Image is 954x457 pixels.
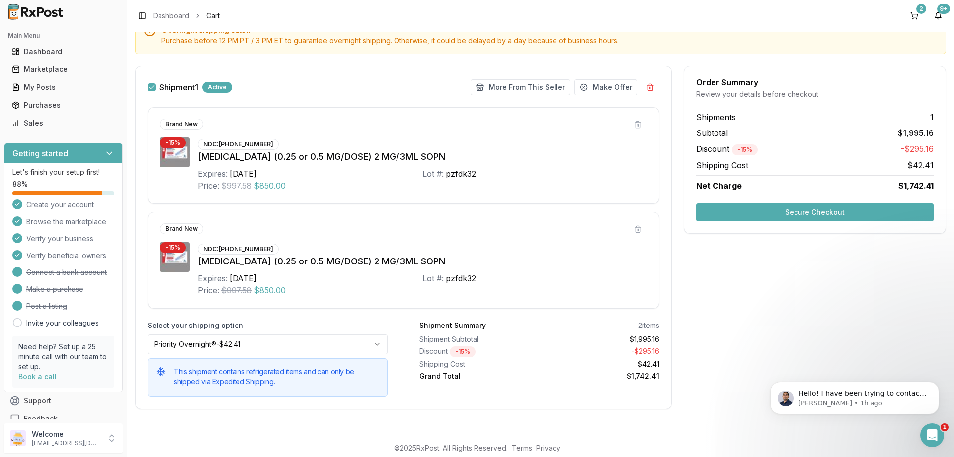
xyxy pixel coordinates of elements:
[898,127,934,139] span: $1,995.16
[8,96,119,114] a: Purchases
[8,78,119,96] a: My Posts
[26,200,94,210] span: Create your account
[446,272,476,284] div: pzfdk32
[4,62,123,77] button: Marketplace
[512,444,532,452] a: Terms
[920,423,944,447] iframe: Intercom live chat
[26,318,99,328] a: Invite your colleagues
[12,65,115,74] div: Marketplace
[206,11,220,21] span: Cart
[941,423,949,431] span: 1
[254,284,286,296] span: $850.00
[696,89,934,99] div: Review your details before checkout
[901,143,934,155] span: -$295.16
[198,168,228,180] div: Expires:
[907,159,934,171] span: $42.41
[4,4,68,20] img: RxPost Logo
[8,114,119,132] a: Sales
[12,179,28,189] span: 88 %
[930,111,934,123] span: 1
[696,181,742,191] span: Net Charge
[153,11,220,21] nav: breadcrumb
[26,251,106,261] span: Verify beneficial owners
[198,272,228,284] div: Expires:
[18,342,108,372] p: Need help? Set up a 25 minute call with our team to set up.
[202,82,232,93] div: Active
[32,439,101,447] p: [EMAIL_ADDRESS][DOMAIN_NAME]
[161,26,938,34] h5: Overnight shipping cutoff
[221,180,252,192] span: $997.58
[419,321,486,330] div: Shipment Summary
[160,223,203,234] div: Brand New
[18,372,57,381] a: Book a call
[10,430,26,446] img: User avatar
[419,334,536,344] div: Shipment Subtotal
[26,301,67,311] span: Post a listing
[4,115,123,131] button: Sales
[12,147,68,159] h3: Getting started
[696,78,934,86] div: Order Summary
[450,346,476,357] div: - 15 %
[732,144,758,155] div: - 15 %
[8,43,119,61] a: Dashboard
[638,321,659,330] div: 2 items
[419,359,536,369] div: Shipping Cost
[4,79,123,95] button: My Posts
[160,137,186,148] div: - 15 %
[221,284,252,296] span: $997.58
[930,8,946,24] button: 9+
[26,267,107,277] span: Connect a bank account
[544,346,660,357] div: - $295.16
[198,284,219,296] div: Price:
[26,284,83,294] span: Make a purchase
[916,4,926,14] div: 2
[4,410,123,428] button: Feedback
[159,83,198,91] span: Shipment 1
[160,242,186,253] div: - 15 %
[544,359,660,369] div: $42.41
[12,118,115,128] div: Sales
[12,47,115,57] div: Dashboard
[12,100,115,110] div: Purchases
[148,321,388,330] label: Select your shipping option
[446,168,476,180] div: pzfdk32
[160,242,190,272] img: Ozempic (0.25 or 0.5 MG/DOSE) 2 MG/3ML SOPN
[153,11,189,21] a: Dashboard
[696,203,934,221] button: Secure Checkout
[4,97,123,113] button: Purchases
[574,79,637,95] button: Make Offer
[422,272,444,284] div: Lot #:
[174,367,379,387] h5: This shipment contains refrigerated items and can only be shipped via Expedited Shipping.
[755,361,954,430] iframe: Intercom notifications message
[198,180,219,192] div: Price:
[198,150,647,164] div: [MEDICAL_DATA] (0.25 or 0.5 MG/DOSE) 2 MG/3ML SOPN
[198,139,279,150] div: NDC: [PHONE_NUMBER]
[26,234,93,244] span: Verify your business
[544,334,660,344] div: $1,995.16
[536,444,560,452] a: Privacy
[696,111,736,123] span: Shipments
[32,429,101,439] p: Welcome
[230,168,257,180] div: [DATE]
[471,79,570,95] button: More From This Seller
[544,371,660,381] div: $1,742.41
[160,137,190,167] img: Ozempic (0.25 or 0.5 MG/DOSE) 2 MG/3ML SOPN
[160,119,203,130] div: Brand New
[696,144,758,154] span: Discount
[898,180,934,192] span: $1,742.41
[696,159,748,171] span: Shipping Cost
[254,180,286,192] span: $850.00
[4,44,123,60] button: Dashboard
[230,272,257,284] div: [DATE]
[906,8,922,24] button: 2
[419,346,536,357] div: Discount
[4,392,123,410] button: Support
[12,82,115,92] div: My Posts
[24,414,58,424] span: Feedback
[419,371,536,381] div: Grand Total
[696,127,728,139] span: Subtotal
